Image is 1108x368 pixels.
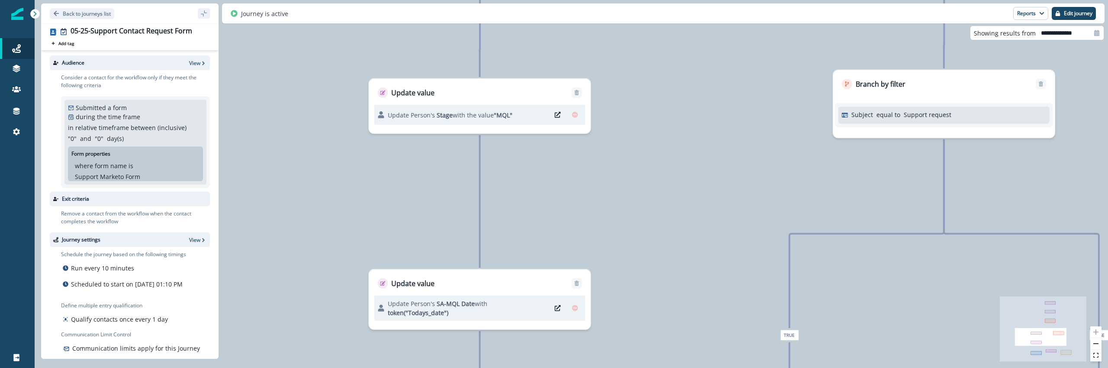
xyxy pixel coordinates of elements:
p: Add tag [58,41,74,46]
p: Back to journeys list [63,10,111,17]
span: "MQL" [494,111,512,119]
p: Submitted a form [76,103,127,112]
img: Inflection [11,8,23,20]
span: Stage [437,111,453,119]
div: True [706,330,873,341]
p: Branch by filter [856,79,905,89]
g: Edge from 38d68b7c-bc80-48f5-a993-c23574d83732 to node-edge-label0e899716-5706-4308-ac42-b11750d0... [789,140,944,328]
p: Consider a contact for the workflow only if they meet the following criteria [61,74,210,89]
p: View [189,236,200,244]
p: Form properties [71,150,110,158]
div: Update valueRemoveUpdate Person's Stagewith the value"MQL"EditRemove [368,78,591,134]
button: zoom out [1090,338,1102,350]
p: Support request [904,110,951,119]
div: Branch by filterRemoveSubjectequal to Support request [833,70,1055,138]
p: Journey is active [241,9,288,18]
span: token("Todays_date") [388,309,448,317]
p: is [129,161,133,170]
p: Communication Limit Control [61,331,210,339]
p: Support Marketo Form [75,172,140,181]
p: during the time frame [76,112,140,121]
p: Define multiple entry qualification [61,302,170,309]
p: Update value [391,278,435,289]
p: Edit journey [1064,10,1092,16]
p: Audience [62,59,84,67]
button: Remove [568,108,582,121]
p: equal to [876,110,900,119]
p: Exit criteria [62,195,89,203]
button: sidebar collapse toggle [198,8,210,19]
p: View [189,59,200,67]
button: Go back [50,8,114,19]
p: " 0 " [95,134,103,143]
button: Edit [551,108,564,121]
p: and [80,134,91,143]
p: Update value [391,88,435,98]
p: Subject [851,110,873,119]
button: Reports [1013,7,1048,20]
p: Communication limits apply for this Journey [72,344,200,353]
button: View [189,59,206,67]
p: Update Person's with the value [388,110,512,119]
p: Scheduled to start on [DATE] 01:10 PM [71,280,183,289]
button: Edit journey [1052,7,1096,20]
div: 05-25-Support Contact Request Form [71,27,192,36]
p: Qualify contacts once every 1 day [71,315,168,324]
p: " 0 " [68,134,77,143]
p: Schedule the journey based on the following timings [61,251,186,258]
button: View [189,236,206,244]
g: Edge from 38d68b7c-bc80-48f5-a993-c23574d83732 to node-edge-label679aa9ba-ee77-4c50-9929-ce01d711... [944,140,1099,328]
p: where form name [75,161,127,170]
p: Run every 10 minutes [71,264,134,273]
span: True [780,330,799,341]
button: Remove [568,302,582,315]
button: Add tag [50,40,76,47]
p: Update Person's with [388,299,547,317]
p: Remove a contact from the workflow when the contact completes the workflow [61,210,210,225]
div: Update valueRemoveUpdate Person's SA-MQL Datewith token("Todays_date")EditRemove [368,269,591,330]
p: day(s) [107,134,124,143]
p: Journey settings [62,236,100,244]
button: Edit [551,302,564,315]
p: Showing results from [974,29,1036,38]
p: in relative timeframe between (inclusive) [68,123,187,132]
button: fit view [1090,350,1102,361]
span: SA-MQL Date [437,300,475,308]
